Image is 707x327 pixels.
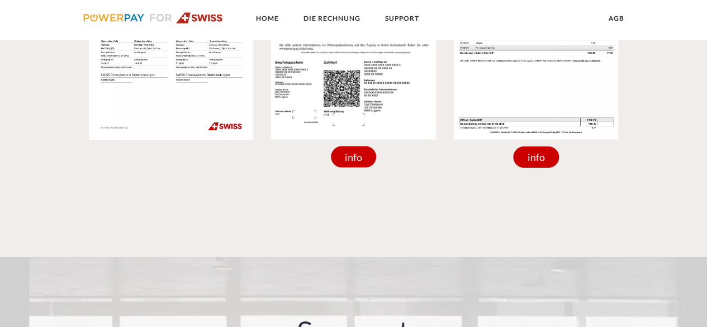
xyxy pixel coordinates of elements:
img: logo-swiss.svg [83,12,224,23]
a: agb [599,8,634,29]
a: DIE RECHNUNG [293,8,369,29]
a: Home [246,8,288,29]
div: info [331,146,377,168]
a: SUPPORT [375,8,428,29]
div: info [513,146,559,168]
